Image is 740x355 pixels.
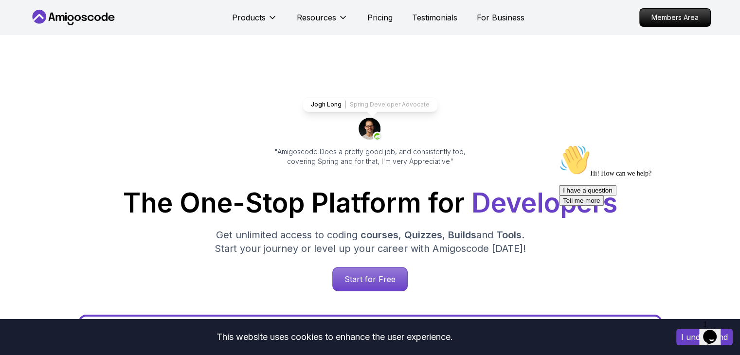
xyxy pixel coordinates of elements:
img: josh long [359,118,382,141]
button: I have a question [4,45,61,55]
button: Products [232,12,277,31]
span: Tools [496,229,522,241]
h1: The One-Stop Platform for [37,190,703,216]
span: courses [361,229,398,241]
img: :wave: [4,4,35,35]
p: Start for Free [333,267,407,291]
div: 👋Hi! How can we help?I have a questionTell me more [4,4,179,65]
span: Developers [471,187,617,219]
span: Builds [448,229,476,241]
p: Resources [297,12,336,23]
p: Get unlimited access to coding , , and . Start your journey or level up your career with Amigosco... [207,228,534,255]
p: "Amigoscode Does a pretty good job, and consistently too, covering Spring and for that, I'm very ... [261,147,479,166]
a: Start for Free [332,267,408,291]
iframe: chat widget [555,141,730,311]
p: Jogh Long [311,101,342,108]
p: Members Area [640,9,710,26]
span: Quizzes [404,229,442,241]
iframe: chat widget [699,316,730,345]
button: Resources [297,12,348,31]
a: Pricing [367,12,393,23]
div: This website uses cookies to enhance the user experience. [7,326,662,348]
p: Products [232,12,266,23]
a: Testimonials [412,12,457,23]
a: Members Area [639,8,711,27]
button: Tell me more [4,55,49,65]
p: Spring Developer Advocate [350,101,430,108]
button: Accept cookies [676,329,733,345]
span: Hi! How can we help? [4,29,96,36]
a: For Business [477,12,524,23]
